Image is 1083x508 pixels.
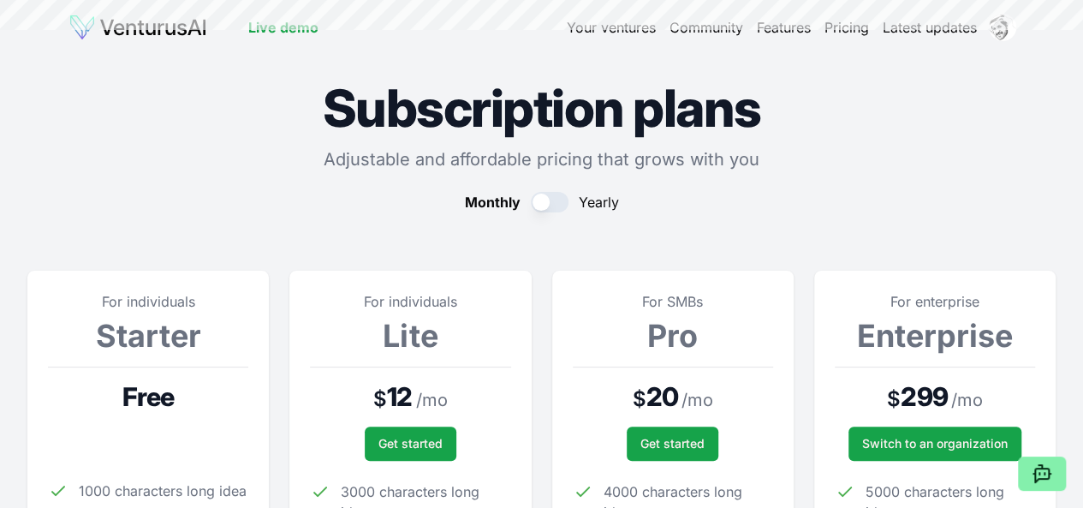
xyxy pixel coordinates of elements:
h3: Enterprise [835,319,1035,353]
p: For individuals [310,291,510,312]
span: / mo [416,388,448,412]
a: Switch to an organization [848,427,1021,461]
p: Adjustable and affordable pricing that grows with you [27,147,1056,171]
span: 12 [387,381,413,412]
h3: Starter [48,319,248,353]
span: $ [373,385,387,413]
button: Get started [627,427,718,461]
span: Get started [378,435,443,452]
span: 20 [646,381,678,412]
span: Get started [640,435,705,452]
p: For enterprise [835,291,1035,312]
span: / mo [681,388,713,412]
p: For individuals [48,291,248,312]
span: 299 [901,381,948,412]
span: / mo [951,388,983,412]
p: For SMBs [573,291,773,312]
span: 1000 characters long idea [79,481,247,501]
h3: Pro [573,319,773,353]
span: $ [887,385,901,413]
span: Free [122,381,175,412]
button: Get started [365,427,456,461]
span: $ [632,385,646,413]
h3: Lite [310,319,510,353]
h1: Subscription plans [27,82,1056,134]
span: Yearly [579,192,619,212]
span: Monthly [465,192,521,212]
